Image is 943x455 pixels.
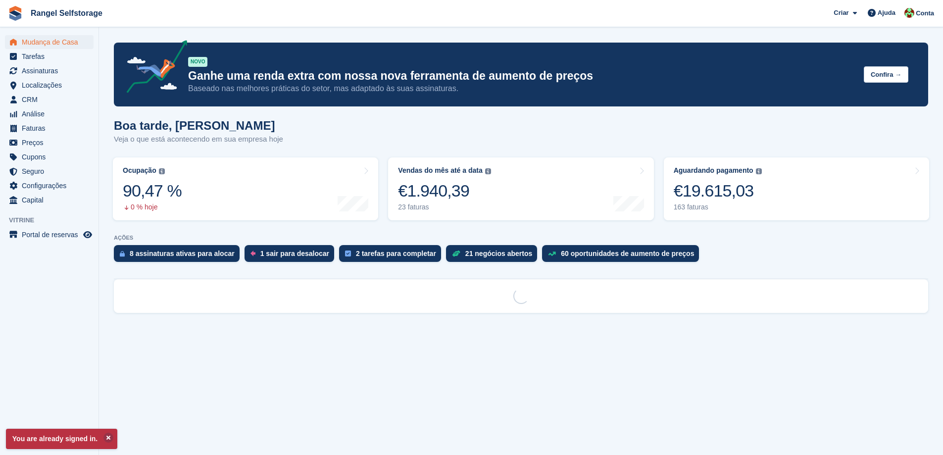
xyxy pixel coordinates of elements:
div: 8 assinaturas ativas para alocar [130,250,235,257]
div: Aguardando pagamento [674,166,753,175]
a: 2 tarefas para completar [339,245,446,267]
div: 21 negócios abertos [465,250,532,257]
img: active_subscription_to_allocate_icon-d502201f5373d7db506a760aba3b589e785aa758c864c3986d89f69b8ff3... [120,251,125,257]
a: Vendas do mês até a data €1.940,39 23 faturas [388,157,653,220]
a: menu [5,121,94,135]
span: Portal de reservas [22,228,81,242]
a: Loja de pré-visualização [82,229,94,241]
h1: Boa tarde, [PERSON_NAME] [114,119,283,132]
a: menu [5,164,94,178]
a: Ocupação 90,47 % 0 % hoje [113,157,378,220]
a: menu [5,150,94,164]
span: CRM [22,93,81,106]
a: Aguardando pagamento €19.615,03 163 faturas [664,157,929,220]
a: menu [5,64,94,78]
a: 1 sair para desalocar [245,245,339,267]
img: icon-info-grey-7440780725fd019a000dd9b08b2336e03edf1995a4989e88bcd33f0948082b44.svg [756,168,762,174]
span: Localizações [22,78,81,92]
img: icon-info-grey-7440780725fd019a000dd9b08b2336e03edf1995a4989e88bcd33f0948082b44.svg [485,168,491,174]
a: menu [5,179,94,193]
a: Rangel Selfstorage [27,5,106,21]
img: price-adjustments-announcement-icon-8257ccfd72463d97f412b2fc003d46551f7dbcb40ab6d574587a9cd5c0d94... [118,40,188,97]
span: Tarefas [22,50,81,63]
span: Ajuda [878,8,895,18]
p: Veja o que está acontecendo em sua empresa hoje [114,134,283,145]
img: icon-info-grey-7440780725fd019a000dd9b08b2336e03edf1995a4989e88bcd33f0948082b44.svg [159,168,165,174]
img: deal-1b604bf984904fb50ccaf53a9ad4b4a5d6e5aea283cecdc64d6e3604feb123c2.svg [452,250,460,257]
span: Assinaturas [22,64,81,78]
p: Baseado nas melhores práticas do setor, mas adaptado às suas assinaturas. [188,83,856,94]
img: stora-icon-8386f47178a22dfd0bd8f6a31ec36ba5ce8667c1dd55bd0f319d3a0aa187defe.svg [8,6,23,21]
a: 8 assinaturas ativas para alocar [114,245,245,267]
img: task-75834270c22a3079a89374b754ae025e5fb1db73e45f91037f5363f120a921f8.svg [345,251,351,256]
span: Conta [916,8,934,18]
div: Ocupação [123,166,156,175]
div: 163 faturas [674,203,762,211]
div: 60 oportunidades de aumento de preços [561,250,694,257]
button: Confira → [864,66,908,83]
a: menu [5,93,94,106]
a: menu [5,50,94,63]
span: Faturas [22,121,81,135]
span: Criar [834,8,848,18]
a: menu [5,78,94,92]
div: €1.940,39 [398,181,491,201]
div: 90,47 % [123,181,182,201]
span: Seguro [22,164,81,178]
a: menu [5,136,94,150]
img: move_outs_to_deallocate_icon-f764333ba52eb49d3ac5e1228854f67142a1ed5810a6f6cc68b1a99e826820c5.svg [250,251,255,256]
span: Análise [22,107,81,121]
a: menu [5,193,94,207]
span: Preços [22,136,81,150]
div: 23 faturas [398,203,491,211]
span: Capital [22,193,81,207]
p: AÇÕES [114,235,928,241]
span: Mudança de Casa [22,35,81,49]
p: Ganhe uma renda extra com nossa nova ferramenta de aumento de preços [188,69,856,83]
img: price_increase_opportunities-93ffe204e8149a01c8c9dc8f82e8f89637d9d84a8eef4429ea346261dce0b2c0.svg [548,252,556,256]
a: 60 oportunidades de aumento de preços [542,245,704,267]
a: menu [5,35,94,49]
div: €19.615,03 [674,181,762,201]
img: Fernando Ferreira [904,8,914,18]
span: Cupons [22,150,81,164]
a: 21 negócios abertos [446,245,542,267]
div: 1 sair para desalocar [260,250,329,257]
a: menu [5,107,94,121]
p: You are already signed in. [6,429,117,449]
div: 0 % hoje [123,203,182,211]
a: menu [5,228,94,242]
span: Vitrine [9,215,99,225]
div: NOVO [188,57,207,67]
div: 2 tarefas para completar [356,250,436,257]
div: Vendas do mês até a data [398,166,482,175]
span: Configurações [22,179,81,193]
